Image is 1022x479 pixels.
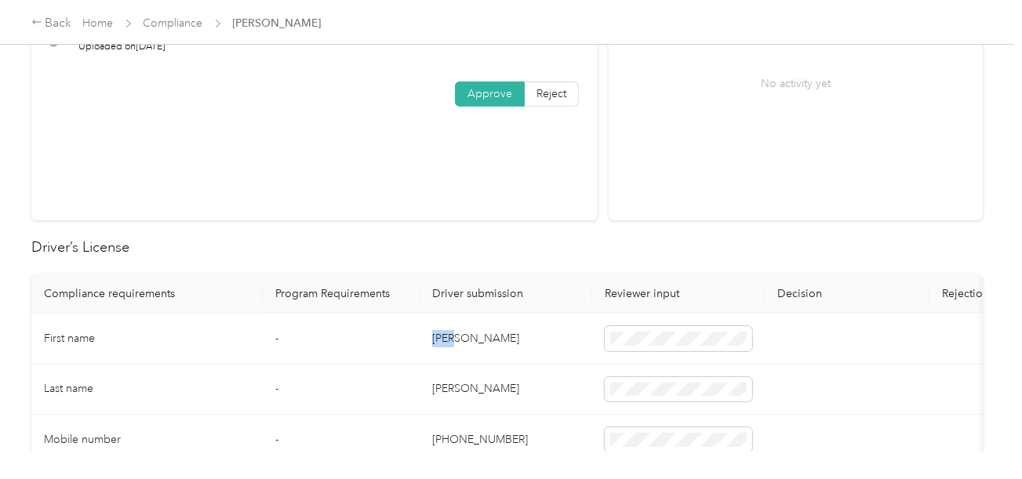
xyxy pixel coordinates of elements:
[420,274,592,314] th: Driver submission
[761,75,831,92] p: No activity yet
[592,274,765,314] th: Reviewer input
[44,433,121,446] span: Mobile number
[420,314,592,365] td: [PERSON_NAME]
[765,274,929,314] th: Decision
[78,40,165,54] span: Uploaded on [DATE]
[467,87,512,100] span: Approve
[44,332,95,345] span: First name
[536,87,566,100] span: Reject
[263,274,420,314] th: Program Requirements
[144,16,203,30] a: Compliance
[233,15,322,31] span: [PERSON_NAME]
[420,365,592,415] td: [PERSON_NAME]
[31,415,263,466] td: Mobile number
[44,382,93,395] span: Last name
[31,365,263,415] td: Last name
[263,415,420,466] td: -
[420,415,592,466] td: [PHONE_NUMBER]
[31,314,263,365] td: First name
[934,391,1022,479] iframe: Everlance-gr Chat Button Frame
[83,16,114,30] a: Home
[263,314,420,365] td: -
[31,237,983,258] h2: Driver’s License
[31,274,263,314] th: Compliance requirements
[263,365,420,415] td: -
[31,14,72,33] div: Back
